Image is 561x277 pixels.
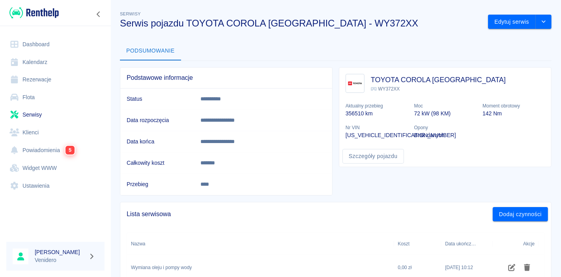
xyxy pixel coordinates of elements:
h3: TOYOTA COROLA [GEOGRAPHIC_DATA] [371,74,506,85]
p: 356510 km [346,109,408,118]
h6: Status [127,95,188,103]
span: Podstawowe informacje [127,74,326,82]
button: Podsumowanie [120,41,181,60]
p: Aktualny przebieg [346,102,408,109]
button: Sort [477,238,488,249]
div: Koszt [394,233,441,255]
a: Ustawienia [6,177,105,195]
div: Nazwa [131,233,145,255]
div: Akcje [492,233,539,255]
a: Rezerwacje [6,71,105,89]
h3: Serwis pojazdu TOYOTA COROLA [GEOGRAPHIC_DATA] - WY372XX [120,18,482,29]
p: Moment obrotowy [482,102,545,109]
div: 5 lut 2024, 10:12 [445,264,473,271]
a: Kalendarz [6,53,105,71]
span: Lista serwisowa [127,210,493,218]
button: Sort [145,238,156,249]
a: Renthelp logo [6,6,59,19]
p: 72 kW (98 KM) [414,109,477,118]
img: Renthelp logo [9,6,59,19]
a: Widget WWW [6,159,105,177]
button: Edytuj serwis [488,15,536,29]
button: drop-down [536,15,552,29]
h6: [PERSON_NAME] [35,248,85,256]
a: Dashboard [6,36,105,53]
span: Serwisy [120,11,141,16]
a: Serwisy [6,106,105,124]
h6: Przebieg [127,180,188,188]
a: Powiadomienia5 [6,141,105,159]
div: Data ukończenia [445,233,477,255]
p: Nr VIN [346,124,408,131]
p: WY372XX [371,85,506,92]
button: Usuń czynność [520,261,535,274]
button: Sort [410,238,421,249]
a: Szczegóły pojazdu [342,149,404,164]
p: Moc [414,102,477,109]
div: Data ukończenia [441,233,492,255]
p: Brak danych [414,131,477,139]
a: Flota [6,89,105,106]
h6: Całkowity koszt [127,159,188,167]
a: Klienci [6,124,105,141]
p: Opony [414,124,477,131]
div: Koszt [398,233,410,255]
button: Dodaj czynności [493,207,548,222]
h6: Data końca [127,138,188,145]
span: 5 [65,146,75,155]
img: Image [348,76,363,91]
div: Akcje [523,233,535,255]
h6: Data rozpoczęcia [127,116,188,124]
div: Wymiana oleju i pompy wody [131,264,192,271]
p: [US_VEHICLE_IDENTIFICATION_NUMBER] [346,131,408,139]
p: 142 Nm [482,109,545,118]
div: Nazwa [127,233,394,255]
p: Venidero [35,256,85,264]
button: Edytuj czynność [504,261,520,274]
button: Zwiń nawigację [93,9,105,19]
